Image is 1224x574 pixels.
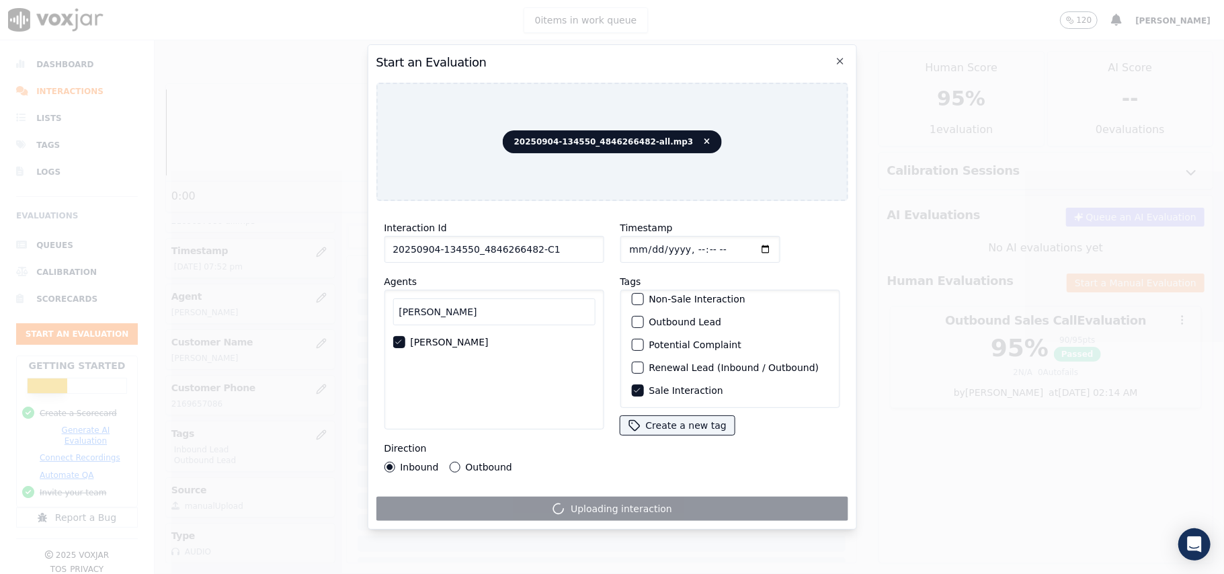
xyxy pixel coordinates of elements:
[620,416,734,435] button: Create a new tag
[465,462,512,472] label: Outbound
[503,130,722,153] span: 20250904-134550_4846266482-all.mp3
[649,363,819,372] label: Renewal Lead (Inbound / Outbound)
[384,276,417,287] label: Agents
[1178,528,1211,561] div: Open Intercom Messenger
[649,386,723,395] label: Sale Interaction
[393,298,595,325] input: Search Agents...
[384,443,426,454] label: Direction
[384,236,604,263] input: reference id, file name, etc
[400,462,438,472] label: Inbound
[649,317,721,327] label: Outbound Lead
[620,222,672,233] label: Timestamp
[376,53,848,72] h2: Start an Evaluation
[649,294,745,304] label: Non-Sale Interaction
[649,340,741,350] label: Potential Complaint
[410,337,488,347] label: [PERSON_NAME]
[384,222,446,233] label: Interaction Id
[620,276,641,287] label: Tags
